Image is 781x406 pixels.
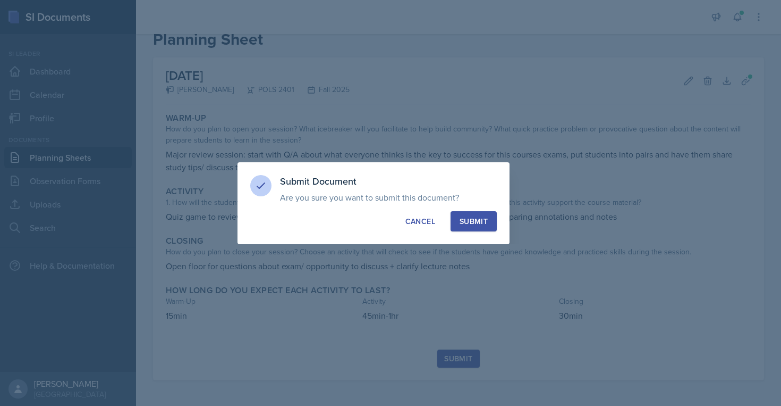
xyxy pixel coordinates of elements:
div: Submit [460,216,488,227]
p: Are you sure you want to submit this document? [280,192,497,203]
button: Submit [451,211,497,231]
div: Cancel [405,216,435,227]
button: Cancel [396,211,444,231]
h3: Submit Document [280,175,497,188]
